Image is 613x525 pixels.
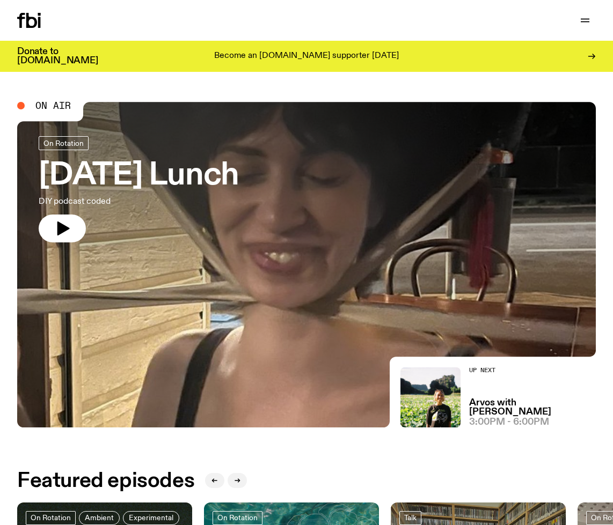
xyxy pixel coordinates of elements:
[31,514,71,522] span: On Rotation
[404,514,417,522] span: Talk
[400,367,461,427] img: Bri is smiling and wearing a black t-shirt. She is standing in front of a lush, green field. Ther...
[17,471,194,491] h2: Featured episodes
[469,367,596,373] h2: Up Next
[39,136,239,242] a: [DATE] LunchDIY podcast coded
[213,511,262,525] a: On Rotation
[43,139,84,147] span: On Rotation
[17,47,98,65] h3: Donate to [DOMAIN_NAME]
[469,418,549,427] span: 3:00pm - 6:00pm
[214,51,399,61] p: Become an [DOMAIN_NAME] supporter [DATE]
[399,511,421,525] a: Talk
[39,161,239,191] h3: [DATE] Lunch
[85,514,114,522] span: Ambient
[129,514,173,522] span: Experimental
[217,514,258,522] span: On Rotation
[79,511,120,525] a: Ambient
[39,136,89,150] a: On Rotation
[35,101,71,110] span: On Air
[123,511,179,525] a: Experimental
[469,398,596,417] a: Arvos with [PERSON_NAME]
[39,195,239,208] p: DIY podcast coded
[26,511,76,525] a: On Rotation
